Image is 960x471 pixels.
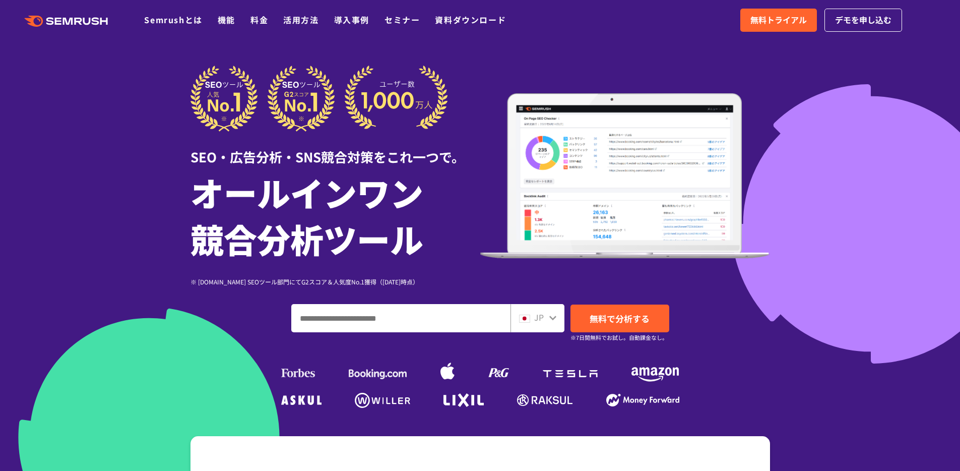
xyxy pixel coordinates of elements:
[570,333,668,342] small: ※7日間無料でお試し。自動課金なし。
[283,14,318,26] a: 活用方法
[835,14,891,27] span: デモを申し込む
[740,9,817,32] a: 無料トライアル
[144,14,202,26] a: Semrushとは
[190,169,480,262] h1: オールインワン 競合分析ツール
[534,311,544,323] span: JP
[750,14,807,27] span: 無料トライアル
[590,312,650,325] span: 無料で分析する
[218,14,235,26] a: 機能
[385,14,420,26] a: セミナー
[190,132,480,166] div: SEO・広告分析・SNS競合対策をこれ一つで。
[435,14,506,26] a: 資料ダウンロード
[334,14,369,26] a: 導入事例
[250,14,268,26] a: 料金
[190,277,480,286] div: ※ [DOMAIN_NAME] SEOツール部門にてG2スコア＆人気度No.1獲得（[DATE]時点）
[570,305,669,332] a: 無料で分析する
[824,9,902,32] a: デモを申し込む
[292,305,510,332] input: ドメイン、キーワードまたはURLを入力してください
